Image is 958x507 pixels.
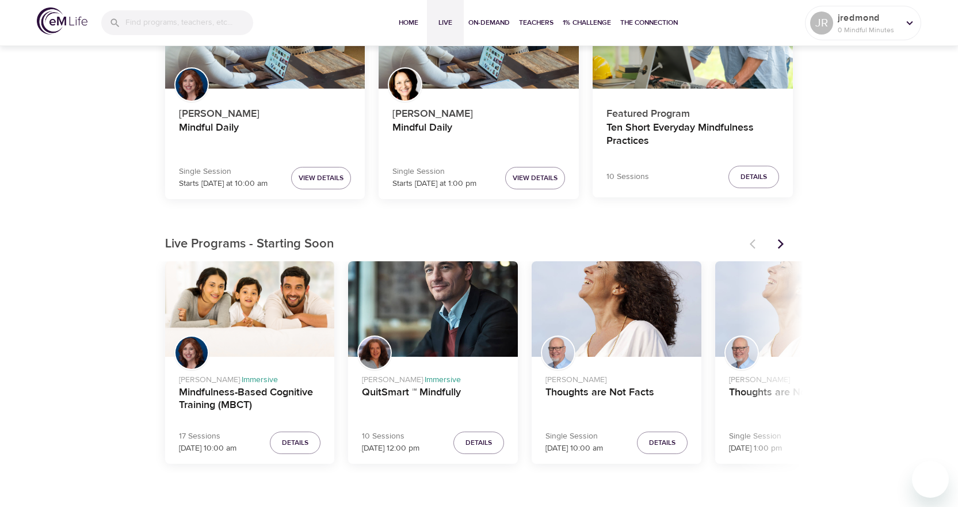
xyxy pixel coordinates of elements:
[513,172,558,184] span: View Details
[179,369,321,386] p: [PERSON_NAME] ·
[768,231,793,257] button: Next items
[348,261,518,357] button: QuitSmart ™ Mindfully
[545,369,688,386] p: [PERSON_NAME]
[362,430,419,443] p: 10 Sessions
[649,437,675,449] span: Details
[545,386,688,414] h4: Thoughts are Not Facts
[362,386,504,414] h4: QuitSmart ™ Mindfully
[637,432,688,454] button: Details
[270,432,320,454] button: Details
[392,178,476,190] p: Starts [DATE] at 1:00 pm
[838,11,899,25] p: jredmond
[425,375,461,385] span: Immersive
[729,443,782,455] p: [DATE] 1:00 pm
[179,178,268,190] p: Starts [DATE] at 10:00 am
[392,121,565,149] h4: Mindful Daily
[468,17,510,29] span: On-Demand
[606,101,779,121] p: Featured Program
[729,369,871,386] p: [PERSON_NAME]
[125,10,253,35] input: Find programs, teachers, etc...
[838,25,899,35] p: 0 Mindful Minutes
[37,7,87,35] img: logo
[728,166,779,188] button: Details
[563,17,611,29] span: 1% Challenge
[362,369,504,386] p: [PERSON_NAME] ·
[810,12,833,35] div: JR
[545,443,603,455] p: [DATE] 10:00 am
[912,461,949,498] iframe: Button to launch messaging window
[453,432,504,454] button: Details
[392,101,565,121] p: [PERSON_NAME]
[715,261,885,357] button: Thoughts are Not Facts
[465,437,492,449] span: Details
[165,261,335,357] button: Mindfulness-Based Cognitive Training (MBCT)
[179,430,236,443] p: 17 Sessions
[545,430,603,443] p: Single Session
[165,235,743,254] p: Live Programs - Starting Soon
[729,430,782,443] p: Single Session
[741,171,767,183] span: Details
[606,121,779,149] h4: Ten Short Everyday Mindfulness Practices
[179,443,236,455] p: [DATE] 10:00 am
[179,166,268,178] p: Single Session
[179,101,352,121] p: [PERSON_NAME]
[620,17,678,29] span: The Connection
[179,386,321,414] h4: Mindfulness-Based Cognitive Training (MBCT)
[519,17,554,29] span: Teachers
[299,172,343,184] span: View Details
[179,121,352,149] h4: Mindful Daily
[532,261,701,357] button: Thoughts are Not Facts
[505,167,565,189] button: View Details
[392,166,476,178] p: Single Session
[282,437,308,449] span: Details
[395,17,422,29] span: Home
[729,386,871,414] h4: Thoughts are Not Facts
[242,375,278,385] span: Immersive
[291,167,351,189] button: View Details
[432,17,459,29] span: Live
[606,171,649,183] p: 10 Sessions
[362,443,419,455] p: [DATE] 12:00 pm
